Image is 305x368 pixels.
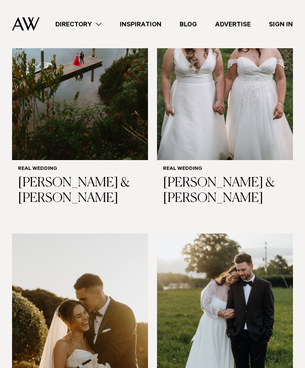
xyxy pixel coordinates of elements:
img: Auckland Weddings Logo [12,17,40,31]
h6: Real Wedding [18,166,142,173]
h6: Real Wedding [163,166,287,173]
a: Inspiration [111,19,171,29]
a: Directory [46,19,111,29]
a: Sign In [260,19,302,29]
h3: [PERSON_NAME] & [PERSON_NAME] [18,176,142,206]
h3: [PERSON_NAME] & [PERSON_NAME] [163,176,287,206]
a: Advertise [206,19,260,29]
a: Blog [171,19,206,29]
